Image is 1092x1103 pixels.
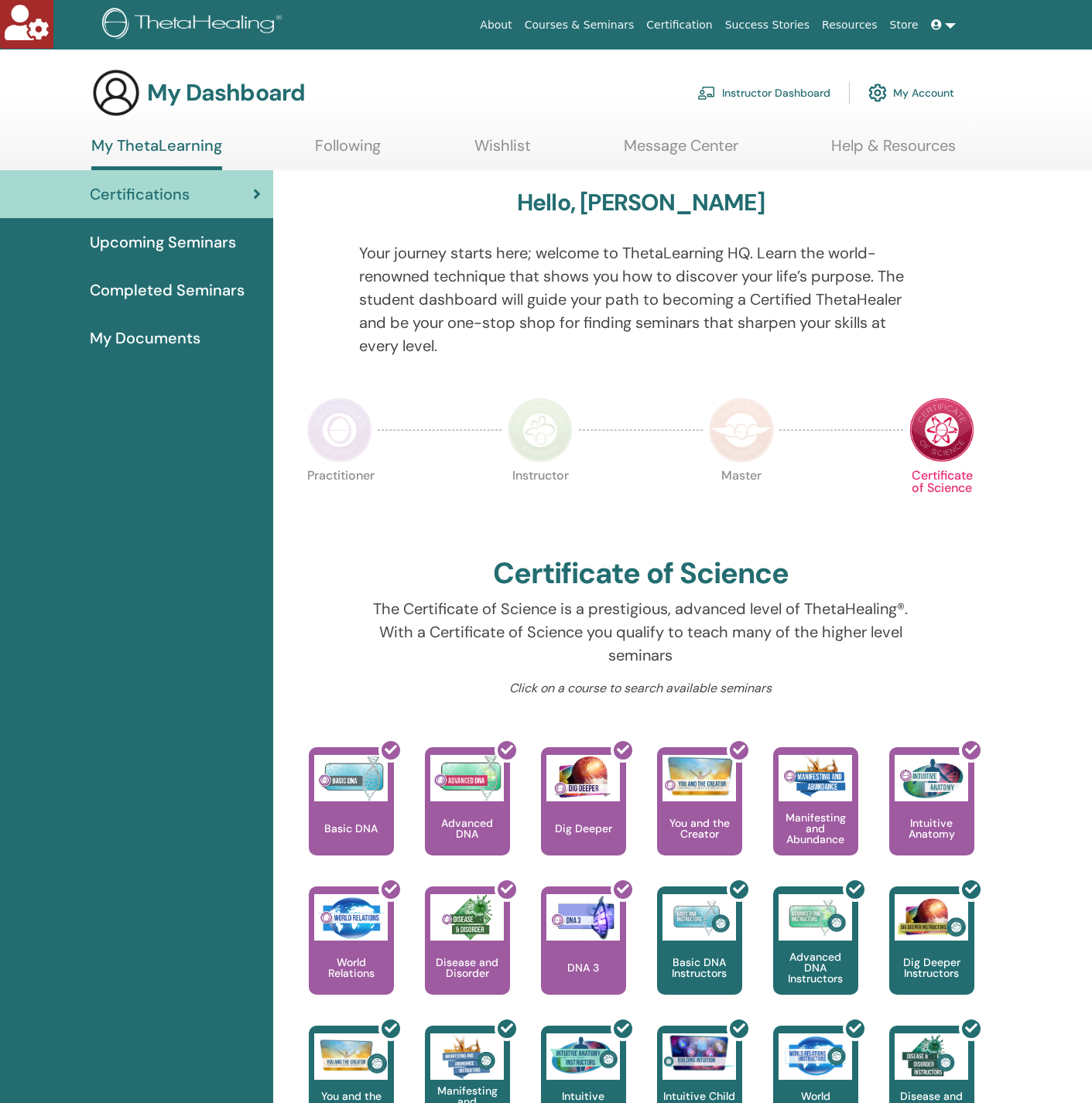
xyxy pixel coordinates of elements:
[773,812,858,845] p: Manifesting and Abundance
[493,556,789,592] h2: Certificate of Science
[889,957,974,978] p: Dig Deeper Instructors
[662,755,736,797] img: You and the Creator
[816,11,884,39] a: Resources
[889,886,974,1026] a: Dig Deeper Instructors Dig Deeper Instructors
[895,894,968,941] img: Dig Deeper Instructors
[90,278,245,302] span: Completed Seminars
[709,398,774,463] img: Master
[541,747,626,886] a: Dig Deeper Dig Deeper
[697,76,830,110] a: Instructor Dashboard
[90,326,200,350] span: My Documents
[889,818,974,839] p: Intuitive Anatomy
[519,11,641,39] a: Courses & Seminars
[546,1033,620,1080] img: Intuitive Anatomy Instructors
[314,755,388,801] img: Basic DNA
[719,11,816,39] a: Success Stories
[779,755,852,801] img: Manifesting and Abundance
[508,470,573,534] p: Instructor
[508,398,573,463] img: Instructor
[773,747,858,886] a: Manifesting and Abundance Manifesting and Abundance
[868,80,887,106] img: cog.svg
[549,823,618,834] p: Dig Deeper
[309,886,394,1026] a: World Relations World Relations
[359,241,922,357] p: Your journey starts here; welcome to ThetaLearning HQ. Learn the world-renowned technique that sh...
[773,951,858,984] p: Advanced DNA Instructors
[307,470,372,534] p: Practitioner
[517,189,765,217] h3: Hello, [PERSON_NAME]
[425,818,510,839] p: Advanced DNA
[425,886,510,1026] a: Disease and Disorder Disease and Disorder
[909,398,974,463] img: Certificate of Science
[91,136,222,170] a: My ThetaLearning
[359,679,922,698] p: Click on a course to search available seminars
[662,1033,736,1071] img: Intuitive Child In Me Instructors
[90,231,236,254] span: Upcoming Seminars
[307,398,372,463] img: Practitioner
[314,1033,388,1080] img: You and the Creator Instructors
[895,1033,968,1080] img: Disease and Disorder Instructors
[541,886,626,1026] a: DNA 3 DNA 3
[430,1033,504,1080] img: Manifesting and Abundance Instructors
[359,597,922,667] p: The Certificate of Science is a prestigious, advanced level of ThetaHealing®. With a Certificate ...
[430,755,504,801] img: Advanced DNA
[474,11,518,39] a: About
[779,894,852,941] img: Advanced DNA Instructors
[709,470,774,534] p: Master
[657,957,742,978] p: Basic DNA Instructors
[315,136,381,166] a: Following
[102,8,287,43] img: logo.png
[657,747,742,886] a: You and the Creator You and the Creator
[697,86,716,100] img: chalkboard-teacher.svg
[309,747,394,886] a: Basic DNA Basic DNA
[425,747,510,886] a: Advanced DNA Advanced DNA
[657,818,742,839] p: You and the Creator
[474,136,531,166] a: Wishlist
[831,136,956,166] a: Help & Resources
[889,747,974,886] a: Intuitive Anatomy Intuitive Anatomy
[895,755,968,801] img: Intuitive Anatomy
[779,1033,852,1080] img: World Relations Instructors
[90,183,190,206] span: Certifications
[773,886,858,1026] a: Advanced DNA Instructors Advanced DNA Instructors
[884,11,925,39] a: Store
[430,894,504,941] img: Disease and Disorder
[425,957,510,978] p: Disease and Disorder
[909,470,974,534] p: Certificate of Science
[546,755,620,801] img: Dig Deeper
[147,79,305,107] h3: My Dashboard
[662,894,736,941] img: Basic DNA Instructors
[624,136,738,166] a: Message Center
[314,894,388,941] img: World Relations
[546,894,620,941] img: DNA 3
[91,68,141,118] img: generic-user-icon.jpg
[640,11,718,39] a: Certification
[657,886,742,1026] a: Basic DNA Instructors Basic DNA Instructors
[868,76,954,110] a: My Account
[309,957,394,978] p: World Relations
